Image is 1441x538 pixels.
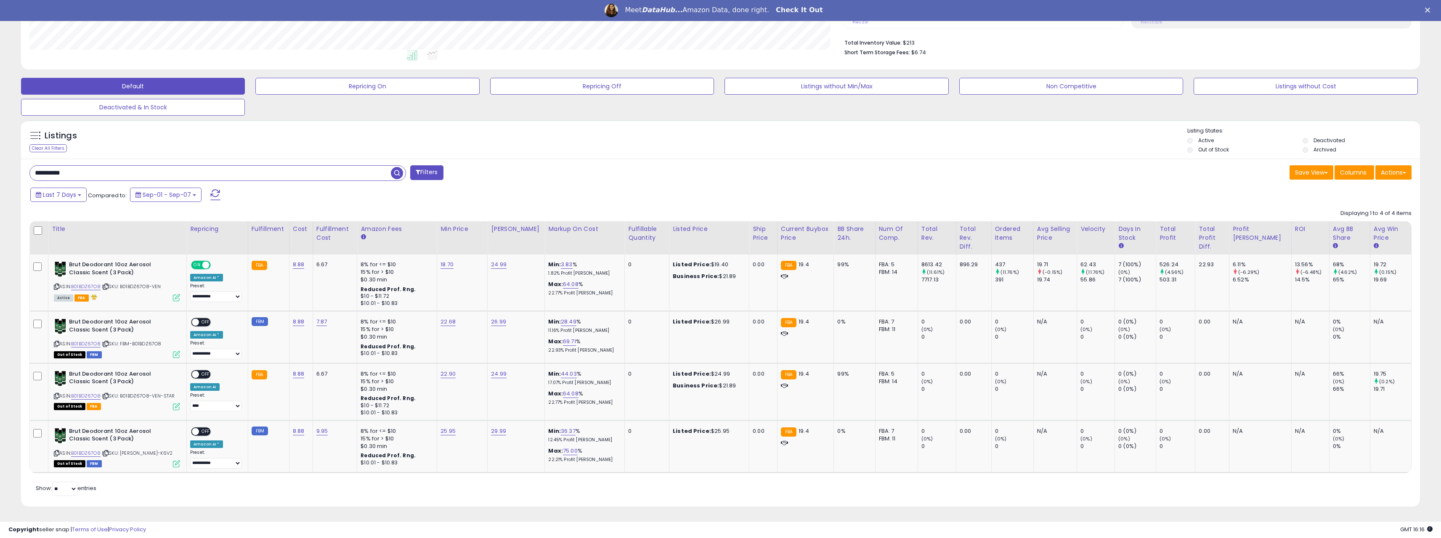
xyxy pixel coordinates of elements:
b: Max: [548,337,563,345]
button: Save View [1290,165,1333,180]
div: $10.01 - $10.83 [361,350,430,357]
div: Preset: [190,283,241,302]
div: 0 (0%) [1118,333,1156,341]
div: 0 [1160,427,1195,435]
span: 19.4 [799,427,809,435]
div: 0 [1080,427,1115,435]
small: Avg Win Price. [1374,242,1379,250]
a: 22.68 [441,318,456,326]
div: 0.00 [960,318,985,326]
div: 15% for > $10 [361,268,430,276]
div: N/A [1233,318,1285,326]
small: (0%) [1333,326,1345,333]
div: Amazon AI * [190,274,223,281]
div: N/A [1295,370,1323,378]
a: 75.00 [563,447,578,455]
p: 22.77% Profit [PERSON_NAME] [548,400,618,405]
span: Columns [1340,168,1367,177]
small: (0.2%) [1379,378,1395,385]
div: Avg Win Price [1374,225,1408,242]
div: 391 [995,276,1033,284]
div: 19.71 [1374,385,1411,393]
small: FBA [252,261,267,270]
a: 9.95 [316,427,328,435]
small: Prev: 14.50% [1141,20,1162,25]
span: FBA [87,403,101,410]
div: N/A [1037,427,1070,435]
span: 19.4 [799,318,809,326]
div: 6.11% [1233,261,1291,268]
span: FBA [74,294,89,302]
div: FBA: 5 [879,261,911,268]
div: 0% [1333,318,1370,326]
div: Total Rev. Diff. [960,225,988,251]
div: Amazon Fees [361,225,433,233]
div: Listed Price [673,225,746,233]
b: Min: [548,260,561,268]
div: FBA: 7 [879,318,911,326]
div: 0 [628,370,663,378]
div: Cost [293,225,309,233]
a: 64.08 [563,280,579,289]
span: OFF [210,262,223,269]
img: 41mui+0r+4L._SL40_.jpg [54,261,67,278]
a: 44.03 [561,370,577,378]
span: | SKU: B01BDZ67O8-VEN [102,283,161,290]
div: ROI [1295,225,1326,233]
div: Fulfillment Cost [316,225,354,242]
div: 0 [995,427,1033,435]
b: Brut Deodorant 10oz Aerosol Classic Scent (3 Pack) [69,427,171,445]
div: % [548,261,618,276]
div: Title [52,225,183,233]
a: 29.99 [491,427,506,435]
small: (0%) [921,326,933,333]
div: 8% for <= $10 [361,261,430,268]
div: Fulfillment [252,225,286,233]
span: Last 7 Days [43,191,76,199]
label: Out of Stock [1198,146,1229,153]
small: (0%) [995,378,1007,385]
div: 0 [1160,370,1195,378]
a: B01BDZ67O8 [71,340,101,347]
small: Avg BB Share. [1333,242,1338,250]
div: N/A [1037,318,1070,326]
span: OFF [199,319,212,326]
a: 24.99 [491,370,507,378]
div: Profit [PERSON_NAME] [1233,225,1288,242]
a: 8.88 [293,318,305,326]
a: Check It Out [776,6,823,15]
div: Days In Stock [1118,225,1152,242]
div: % [548,390,618,405]
small: Amazon Fees. [361,233,366,241]
small: (0%) [1160,378,1171,385]
div: 0 [1080,385,1115,393]
div: 0.00 [753,261,771,268]
a: 36.37 [561,427,576,435]
div: Min Price [441,225,484,233]
div: 8% for <= $10 [361,427,430,435]
div: 62.43 [1080,261,1115,268]
div: % [548,318,618,334]
div: 13.56% [1295,261,1329,268]
a: B01BDZ67O8 [71,450,101,457]
div: Markup on Cost [548,225,621,233]
div: $0.30 min [361,276,430,284]
button: Listings without Min/Max [724,78,948,95]
div: $25.95 [673,427,743,435]
div: $19.40 [673,261,743,268]
div: 7717.13 [921,276,956,284]
small: (0%) [1333,378,1345,385]
div: 896.29 [960,261,985,268]
div: Repricing [190,225,244,233]
div: 0 [628,427,663,435]
div: 66% [1333,370,1370,378]
div: % [548,338,618,353]
span: All listings currently available for purchase on Amazon [54,294,73,302]
b: Business Price: [673,272,719,280]
b: Min: [548,370,561,378]
small: (0%) [1118,378,1130,385]
label: Active [1198,137,1214,144]
div: 19.71 [1037,261,1077,268]
small: (11.61%) [927,269,945,276]
a: 26.99 [491,318,506,326]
